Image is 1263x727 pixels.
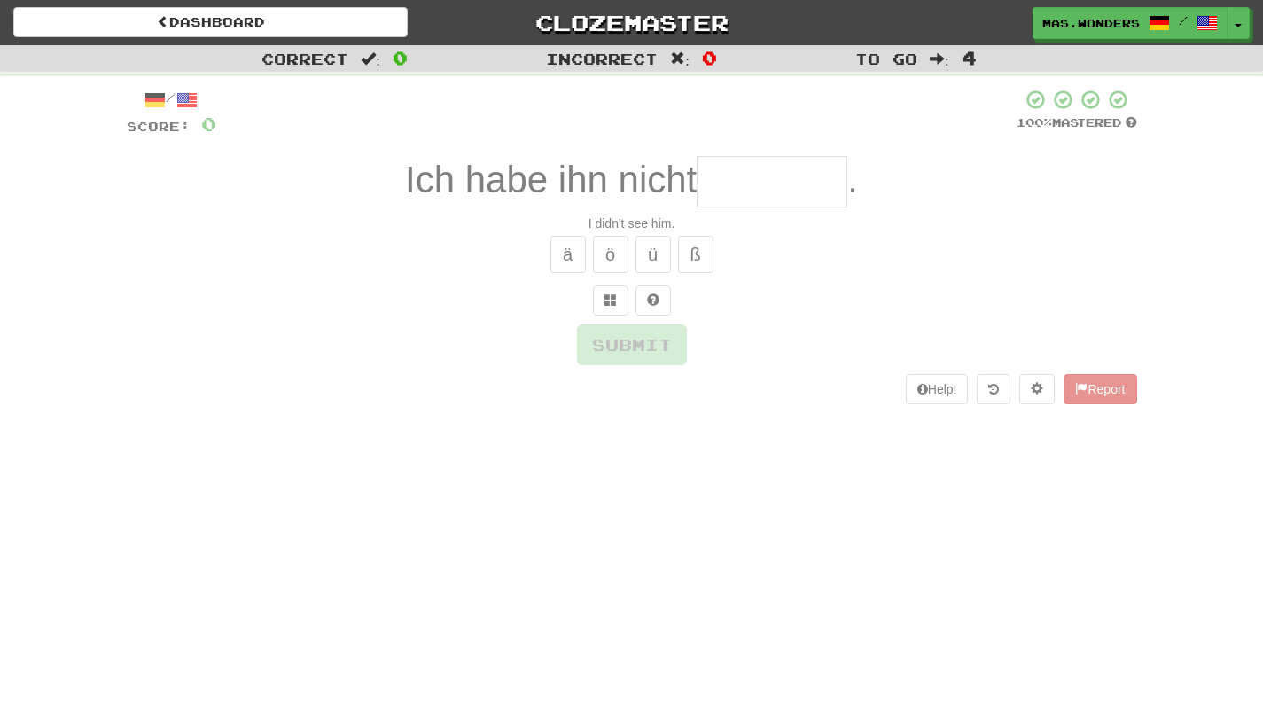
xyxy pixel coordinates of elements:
[577,324,687,365] button: Submit
[930,51,949,66] span: :
[1064,374,1136,404] button: Report
[127,119,191,134] span: Score:
[393,47,408,68] span: 0
[847,159,858,200] span: .
[361,51,380,66] span: :
[405,159,697,200] span: Ich habe ihn nicht
[635,285,671,316] button: Single letter hint - you only get 1 per sentence and score half the points! alt+h
[546,50,658,67] span: Incorrect
[13,7,408,37] a: Dashboard
[855,50,917,67] span: To go
[906,374,969,404] button: Help!
[702,47,717,68] span: 0
[635,236,671,273] button: ü
[1179,14,1188,27] span: /
[201,113,216,135] span: 0
[670,51,690,66] span: :
[1033,7,1228,39] a: mas.wonders /
[1042,15,1140,31] span: mas.wonders
[678,236,713,273] button: ß
[962,47,977,68] span: 4
[593,285,628,316] button: Switch sentence to multiple choice alt+p
[261,50,348,67] span: Correct
[1017,115,1052,129] span: 100 %
[127,89,216,111] div: /
[127,215,1137,232] div: I didn't see him.
[434,7,829,38] a: Clozemaster
[977,374,1010,404] button: Round history (alt+y)
[593,236,628,273] button: ö
[1017,115,1137,131] div: Mastered
[550,236,586,273] button: ä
